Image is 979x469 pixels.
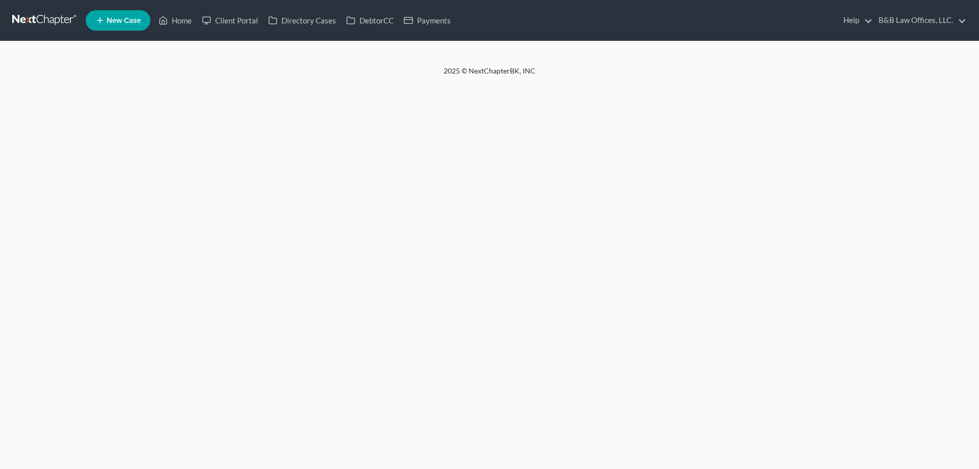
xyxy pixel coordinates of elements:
[838,11,872,30] a: Help
[199,66,780,84] div: 2025 © NextChapterBK, INC
[86,10,150,31] new-legal-case-button: New Case
[873,11,966,30] a: B&B Law Offices, LLC.
[341,11,399,30] a: DebtorCC
[153,11,197,30] a: Home
[399,11,456,30] a: Payments
[263,11,341,30] a: Directory Cases
[197,11,263,30] a: Client Portal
